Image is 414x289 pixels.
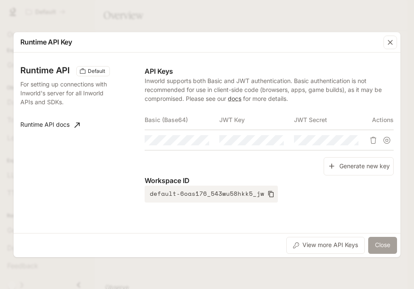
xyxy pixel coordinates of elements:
[145,110,219,130] th: Basic (Base64)
[145,66,394,76] p: API Keys
[84,67,109,75] span: Default
[286,237,365,254] button: View more API Keys
[368,237,397,254] button: Close
[17,117,83,133] a: Runtime API docs
[219,110,294,130] th: JWT Key
[228,95,241,102] a: docs
[294,110,369,130] th: JWT Secret
[76,66,110,76] div: These keys will apply to your current workspace only
[145,175,394,186] p: Workspace ID
[380,133,394,147] button: Suspend API key
[20,66,70,75] h3: Runtime API
[324,157,394,175] button: Generate new key
[20,80,109,106] p: For setting up connections with Inworld's server for all Inworld APIs and SDKs.
[20,37,72,47] p: Runtime API Key
[366,133,380,147] button: Delete API key
[369,110,394,130] th: Actions
[145,76,394,103] p: Inworld supports both Basic and JWT authentication. Basic authentication is not recommended for u...
[145,186,278,203] button: default-6oas176_543wu58hkk5_jw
